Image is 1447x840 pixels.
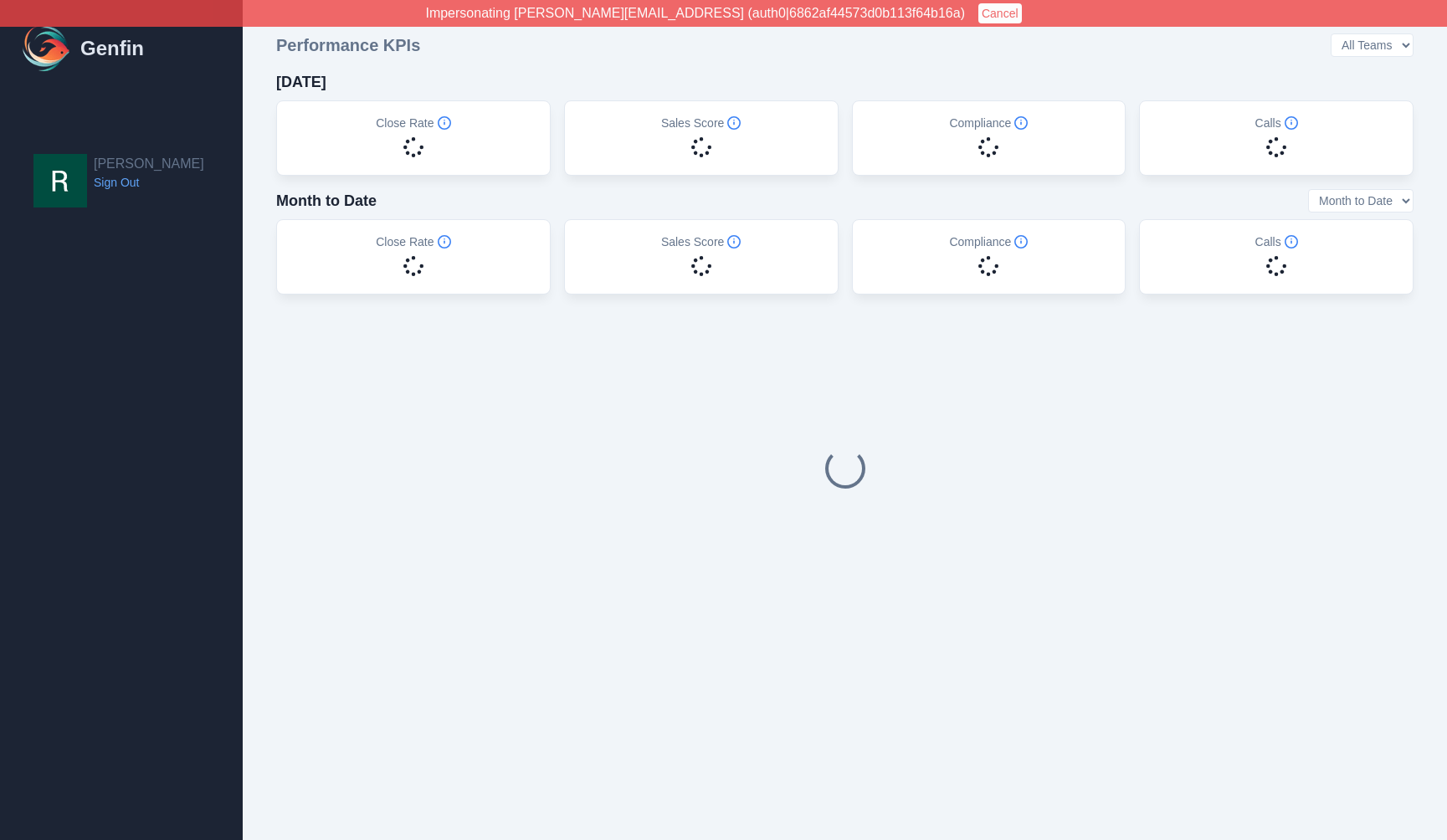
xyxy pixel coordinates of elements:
h5: Close Rate [376,115,450,131]
h2: [PERSON_NAME] [94,154,204,174]
h5: Close Rate [376,233,450,250]
button: Cancel [978,3,1022,23]
span: Info [1285,116,1298,130]
h5: Calls [1255,115,1298,131]
a: Sign Out [94,174,204,191]
span: Info [727,235,741,248]
h1: Genfin [80,35,144,62]
h5: Sales Score [661,233,741,250]
h5: Calls [1255,233,1298,250]
span: Info [1014,235,1028,248]
span: Info [1285,235,1298,248]
h4: Month to Date [276,189,377,213]
h3: Performance KPIs [276,33,420,57]
h5: Sales Score [661,115,741,131]
h5: Compliance [949,115,1028,131]
h4: [DATE] [276,70,326,94]
span: Info [438,235,451,248]
img: Logo [20,22,74,75]
img: Rob Kwok [33,154,87,207]
h5: Compliance [949,233,1028,250]
span: Info [1014,116,1028,130]
span: Info [438,116,451,130]
span: Info [727,116,741,130]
